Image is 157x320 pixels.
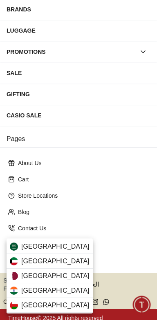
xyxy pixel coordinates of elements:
img: Qatar [10,272,18,280]
span: [GEOGRAPHIC_DATA] [21,300,90,310]
img: India [10,287,18,295]
img: Kuwait [10,257,18,265]
span: [GEOGRAPHIC_DATA] [21,271,90,281]
img: Oman [10,301,18,309]
span: [GEOGRAPHIC_DATA] [21,286,90,296]
img: Saudi Arabia [10,243,18,251]
div: Chat Widget [133,296,151,314]
span: [GEOGRAPHIC_DATA] [21,256,90,266]
span: [GEOGRAPHIC_DATA] [21,242,90,252]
